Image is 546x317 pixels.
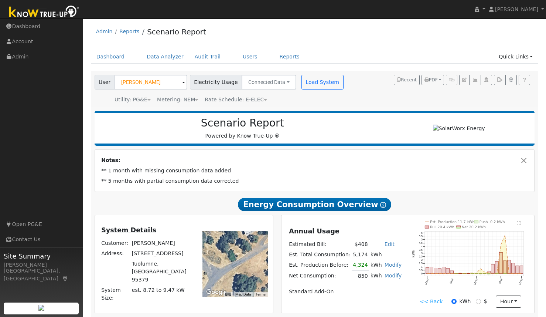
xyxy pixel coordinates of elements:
[274,50,305,64] a: Reports
[141,50,189,64] a: Data Analyzer
[130,259,194,285] td: Tuolumne, [GEOGRAPHIC_DATA] 95379
[424,77,438,82] span: PDF
[98,117,387,140] div: Powered by Know True-Up ®
[517,220,521,225] text: 
[504,261,507,274] rect: onclick=""
[421,245,423,247] text: 4
[421,252,423,254] text: 3
[289,227,339,235] u: Annual Usage
[451,273,453,274] circle: onclick=""
[426,267,429,273] rect: onclick=""
[491,264,495,274] rect: onclick=""
[476,273,477,274] circle: onclick=""
[96,28,113,34] a: Admin
[385,262,402,268] a: Modify
[424,278,429,286] text: 12AM
[446,268,450,274] rect: onclick=""
[443,273,444,274] circle: onclick=""
[434,268,437,273] rect: onclick=""
[479,274,482,274] rect: onclick=""
[451,299,457,304] input: kWh
[190,75,242,90] span: Electricity Usage
[419,269,423,272] text: 0.5
[6,4,83,21] img: Know True-Up
[369,271,383,281] td: kWh
[385,241,395,247] a: Edit
[4,261,79,269] div: [PERSON_NAME]
[238,198,391,211] span: Energy Consumption Overview
[421,259,423,261] text: 2
[464,273,465,274] circle: onclick=""
[433,125,485,132] img: SolarWorx Energy
[130,249,194,259] td: [STREET_ADDRESS]
[498,278,503,284] text: 6PM
[518,278,523,286] text: 11PM
[438,269,441,274] rect: onclick=""
[447,273,448,274] circle: onclick=""
[495,6,538,12] span: [PERSON_NAME]
[115,75,187,90] input: Select a User
[487,274,491,274] rect: onclick=""
[242,75,296,90] button: Connected Data
[427,273,428,274] circle: onclick=""
[520,266,523,273] rect: onclick=""
[419,242,423,244] text: 4.5
[38,305,44,311] img: retrieve
[494,75,505,85] button: Export Interval Data
[205,97,267,102] span: Alias: H3EELECN
[288,286,403,297] td: Standard Add-On
[487,271,491,274] rect: onclick=""
[496,296,521,308] button: hour
[484,297,487,305] label: $
[419,235,423,237] text: 5.5
[394,75,420,85] button: Recent
[100,249,131,259] td: Address:
[288,250,352,260] td: Est. Total Consumption:
[473,278,478,286] text: 12PM
[4,251,79,261] span: Site Summary
[412,250,415,257] text: kWh
[352,260,369,271] td: 4,324
[517,273,518,274] circle: onclick=""
[505,75,517,85] button: Settings
[204,287,229,297] a: Open this area in Google Maps (opens a new window)
[519,75,530,85] a: Help Link
[102,117,383,129] h2: Scenario Report
[380,202,386,208] i: Show Help
[288,260,352,271] td: Est. Production Before:
[235,292,251,297] button: Map Data
[130,238,194,249] td: [PERSON_NAME]
[62,276,69,281] a: Map
[352,239,369,250] td: $408
[421,272,423,275] text: 0
[476,299,481,304] input: $
[369,250,403,260] td: kWh
[91,50,130,64] a: Dashboard
[442,267,446,273] rect: onclick=""
[419,255,423,258] text: 2.5
[431,273,432,274] circle: onclick=""
[439,273,440,274] circle: onclick=""
[468,273,469,274] circle: onclick=""
[100,285,131,303] td: System Size:
[430,225,454,229] text: Pull 20.4 kWh
[496,273,498,274] circle: onclick=""
[469,75,481,85] button: Multi-Series Graph
[130,285,194,303] td: System Size
[369,260,383,271] td: kWh
[422,75,444,85] button: PDF
[430,220,475,224] text: Est. Production 11.7 kWh
[521,273,522,274] circle: onclick=""
[237,50,263,64] a: Users
[508,260,511,274] rect: onclick=""
[495,261,499,273] rect: onclick=""
[509,273,510,274] circle: onclick=""
[420,298,443,306] a: << Back
[115,96,151,104] div: Utility: PG&E
[516,266,519,273] rect: onclick=""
